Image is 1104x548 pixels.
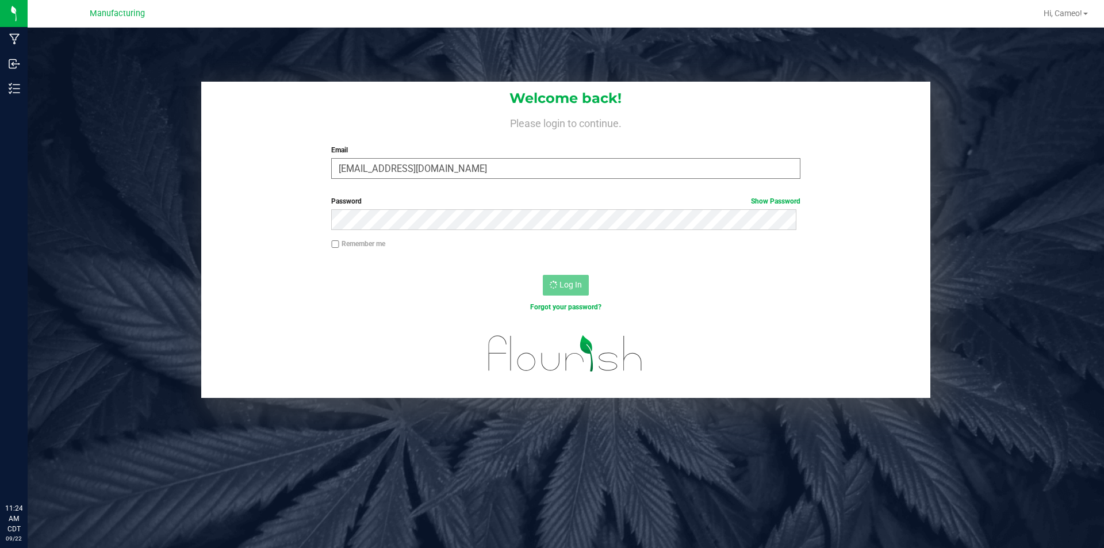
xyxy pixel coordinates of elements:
p: 09/22 [5,534,22,543]
h4: Please login to continue. [201,115,930,129]
a: Forgot your password? [530,303,601,311]
span: Manufacturing [90,9,145,18]
button: Log In [543,275,589,296]
inline-svg: Inbound [9,58,20,70]
inline-svg: Manufacturing [9,33,20,45]
img: flourish_logo.svg [474,324,657,383]
span: Log In [559,280,582,289]
a: Show Password [751,197,800,205]
span: Hi, Cameo! [1044,9,1082,18]
inline-svg: Inventory [9,83,20,94]
label: Remember me [331,239,385,249]
h1: Welcome back! [201,91,930,106]
label: Email [331,145,800,155]
span: Password [331,197,362,205]
input: Remember me [331,240,339,248]
p: 11:24 AM CDT [5,503,22,534]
